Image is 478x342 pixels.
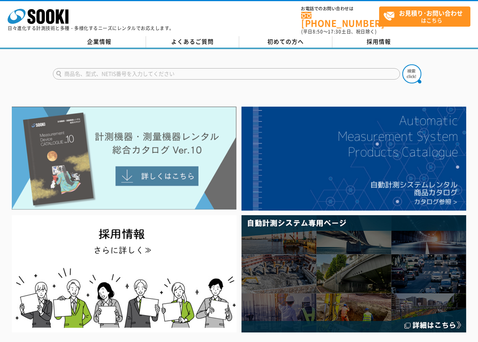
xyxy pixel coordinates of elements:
[241,215,466,332] img: 自動計測システム専用ページ
[267,37,304,46] span: 初めての方へ
[241,107,466,211] img: 自動計測システムカタログ
[399,8,463,18] strong: お見積り･お問い合わせ
[53,36,146,48] a: 企業情報
[8,26,174,30] p: 日々進化する計測技術と多種・多様化するニーズにレンタルでお応えします。
[53,68,400,80] input: 商品名、型式、NETIS番号を入力してください
[328,28,341,35] span: 17:30
[313,28,323,35] span: 8:50
[239,36,332,48] a: 初めての方へ
[332,36,426,48] a: 採用情報
[402,64,421,83] img: btn_search.png
[301,28,376,35] span: (平日 ～ 土日、祝日除く)
[301,6,379,11] span: お電話でのお問い合わせは
[146,36,239,48] a: よくあるご質問
[383,7,470,26] span: はこちら
[379,6,470,27] a: お見積り･お問い合わせはこちら
[301,12,379,27] a: [PHONE_NUMBER]
[12,107,237,210] img: Catalog Ver10
[12,215,237,332] img: SOOKI recruit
